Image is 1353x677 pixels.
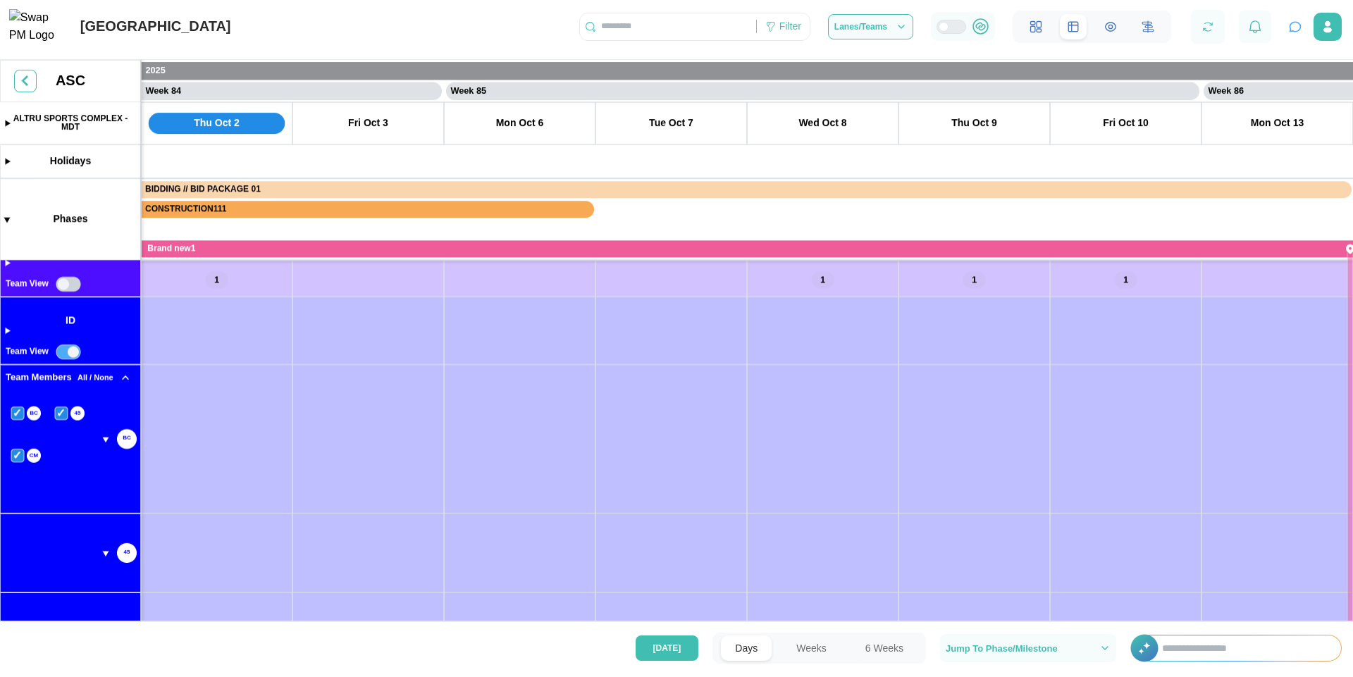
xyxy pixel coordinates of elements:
button: Refresh Grid [1198,17,1218,37]
button: Open project assistant [1285,17,1305,37]
span: Jump To Phase/Milestone [946,644,1058,653]
span: [DATE] [653,636,681,660]
button: Days [721,635,772,661]
button: Weeks [782,635,841,661]
img: Swap PM Logo [9,9,66,44]
button: [DATE] [636,635,699,661]
div: [GEOGRAPHIC_DATA] [80,15,231,37]
div: Filter [779,19,801,35]
span: Lanes/Teams [834,23,887,31]
button: 6 Weeks [851,635,918,661]
div: + [1130,635,1342,662]
button: Jump To Phase/Milestone [940,634,1116,662]
button: Lanes/Teams [828,14,913,39]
